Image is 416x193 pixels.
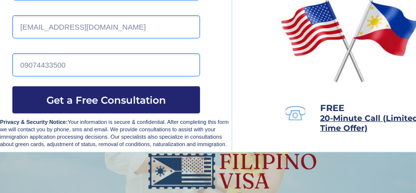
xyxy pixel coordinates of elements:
input: Email [12,15,200,39]
input: Phone Number [12,53,200,77]
span: FREE [320,103,344,114]
span: Get a Free Consultation [12,94,200,106]
button: Get a Free Consultation [12,86,200,114]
